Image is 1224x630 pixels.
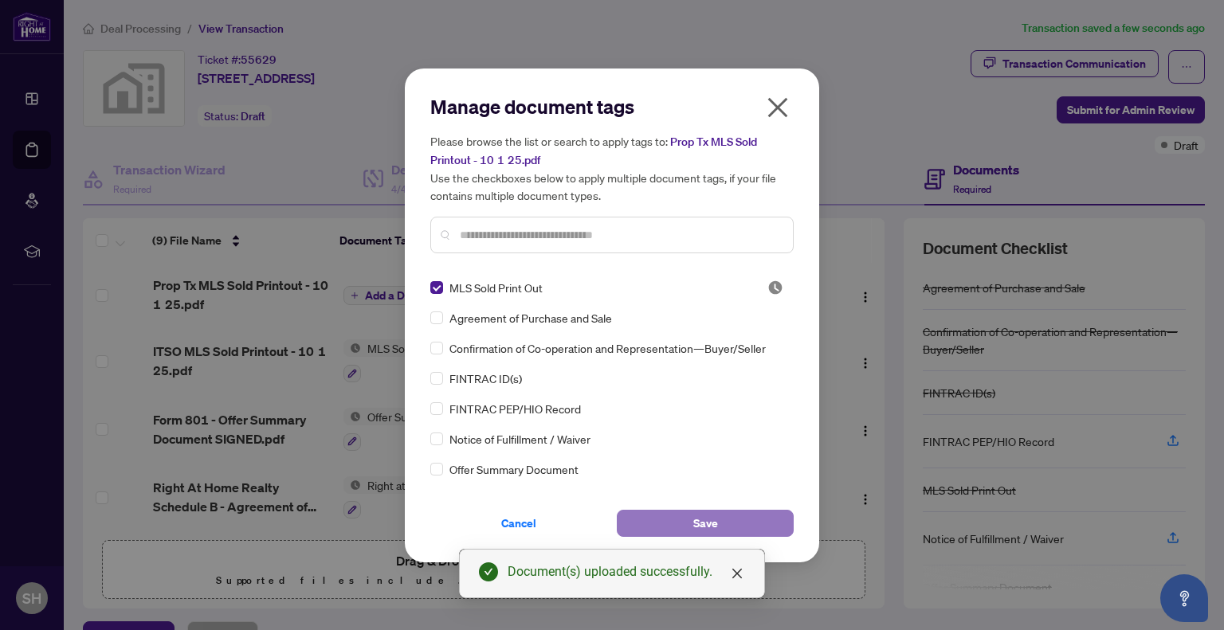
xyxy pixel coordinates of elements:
[767,280,783,295] img: status
[430,132,794,204] h5: Please browse the list or search to apply tags to: Use the checkboxes below to apply multiple doc...
[693,511,718,536] span: Save
[728,565,746,582] a: Close
[449,279,543,296] span: MLS Sold Print Out
[449,370,522,387] span: FINTRAC ID(s)
[508,562,745,581] div: Document(s) uploaded successfully.
[1160,574,1208,622] button: Open asap
[767,280,783,295] span: Pending Review
[449,339,766,357] span: Confirmation of Co-operation and Representation—Buyer/Seller
[430,135,757,167] span: Prop Tx MLS Sold Printout - 10 1 25.pdf
[430,510,607,537] button: Cancel
[765,95,790,120] span: close
[449,400,581,417] span: FINTRAC PEP/HIO Record
[430,94,794,119] h2: Manage document tags
[449,309,612,327] span: Agreement of Purchase and Sale
[449,430,590,448] span: Notice of Fulfillment / Waiver
[449,460,579,478] span: Offer Summary Document
[617,510,794,537] button: Save
[731,567,743,580] span: close
[501,511,536,536] span: Cancel
[479,562,498,581] span: check-circle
